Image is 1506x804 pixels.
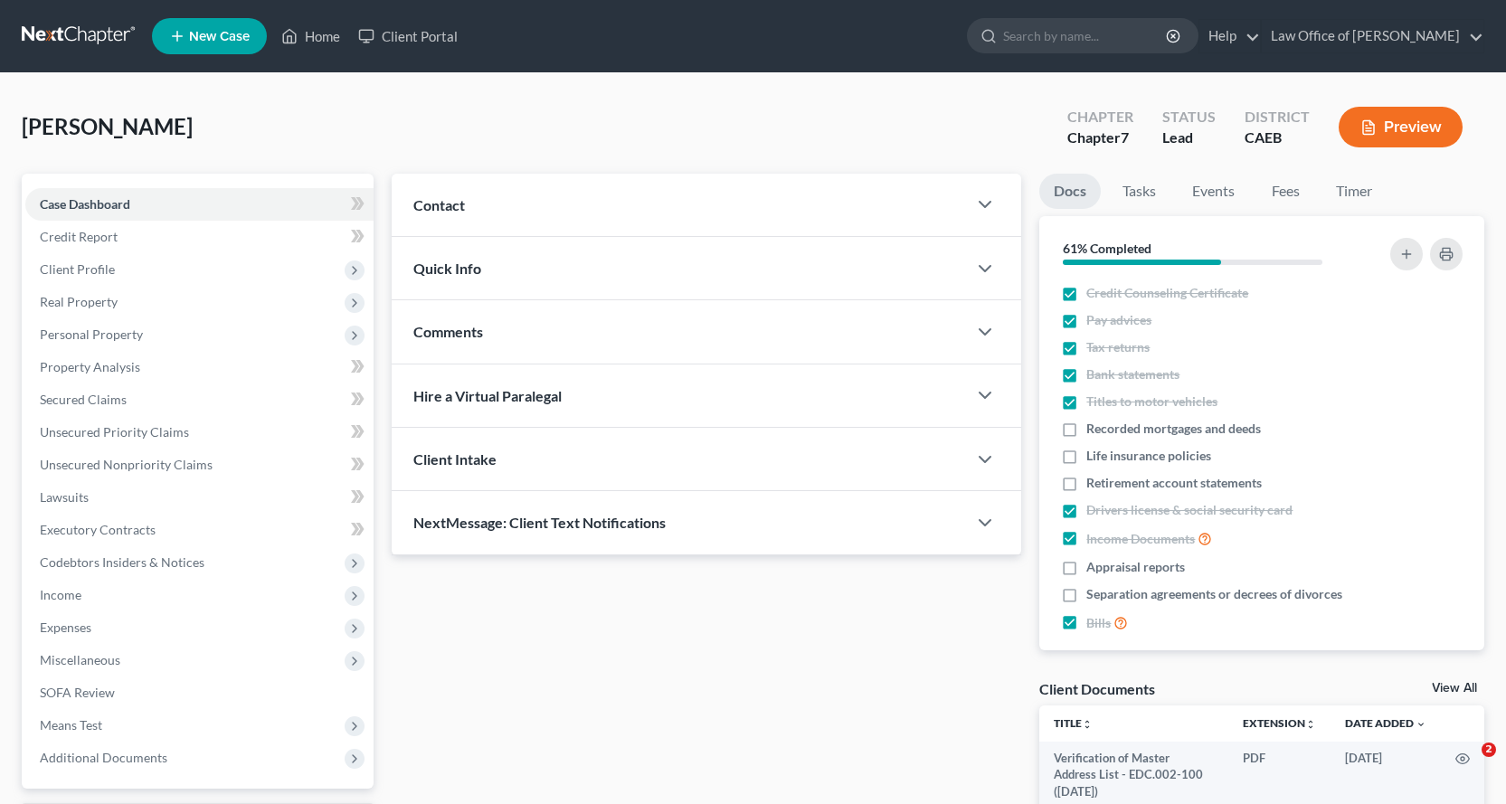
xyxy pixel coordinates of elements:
span: Additional Documents [40,750,167,765]
span: Personal Property [40,326,143,342]
span: 7 [1121,128,1129,146]
a: Property Analysis [25,351,374,383]
a: Extensionunfold_more [1243,716,1316,730]
span: Case Dashboard [40,196,130,212]
span: Unsecured Nonpriority Claims [40,457,213,472]
span: Expenses [40,620,91,635]
i: expand_more [1416,719,1426,730]
span: New Case [189,30,250,43]
a: Case Dashboard [25,188,374,221]
span: Income Documents [1086,530,1195,548]
a: Date Added expand_more [1345,716,1426,730]
span: Client Intake [413,450,497,468]
span: Property Analysis [40,359,140,374]
span: Quick Info [413,260,481,277]
span: Contact [413,196,465,213]
div: Status [1162,107,1216,128]
a: Docs [1039,174,1101,209]
a: Fees [1256,174,1314,209]
span: Real Property [40,294,118,309]
span: Titles to motor vehicles [1086,393,1217,411]
span: Credit Report [40,229,118,244]
a: Unsecured Nonpriority Claims [25,449,374,481]
span: Tax returns [1086,338,1150,356]
span: [PERSON_NAME] [22,113,193,139]
span: Unsecured Priority Claims [40,424,189,440]
span: Income [40,587,81,602]
a: SOFA Review [25,676,374,709]
span: Recorded mortgages and deeds [1086,420,1261,438]
span: Codebtors Insiders & Notices [40,554,204,570]
button: Preview [1339,107,1463,147]
a: Law Office of [PERSON_NAME] [1262,20,1483,52]
span: Separation agreements or decrees of divorces [1086,585,1342,603]
input: Search by name... [1003,19,1169,52]
a: Unsecured Priority Claims [25,416,374,449]
div: District [1245,107,1310,128]
a: Titleunfold_more [1054,716,1093,730]
a: View All [1432,682,1477,695]
span: Bank statements [1086,365,1179,383]
span: 2 [1482,743,1496,757]
span: Hire a Virtual Paralegal [413,387,562,404]
span: Credit Counseling Certificate [1086,284,1248,302]
span: Pay advices [1086,311,1151,329]
a: Events [1178,174,1249,209]
a: Executory Contracts [25,514,374,546]
a: Timer [1321,174,1387,209]
div: Client Documents [1039,679,1155,698]
span: Miscellaneous [40,652,120,667]
span: Client Profile [40,261,115,277]
span: Comments [413,323,483,340]
span: SOFA Review [40,685,115,700]
span: Appraisal reports [1086,558,1185,576]
a: Tasks [1108,174,1170,209]
a: Credit Report [25,221,374,253]
a: Home [272,20,349,52]
div: Chapter [1067,128,1133,148]
span: NextMessage: Client Text Notifications [413,514,666,531]
a: Secured Claims [25,383,374,416]
span: Retirement account statements [1086,474,1262,492]
a: Help [1199,20,1260,52]
div: Lead [1162,128,1216,148]
span: Drivers license & social security card [1086,501,1293,519]
span: Executory Contracts [40,522,156,537]
a: Client Portal [349,20,467,52]
i: unfold_more [1305,719,1316,730]
span: Secured Claims [40,392,127,407]
span: Means Test [40,717,102,733]
div: Chapter [1067,107,1133,128]
div: CAEB [1245,128,1310,148]
span: Bills [1086,614,1111,632]
span: Lawsuits [40,489,89,505]
iframe: Intercom live chat [1444,743,1488,786]
i: unfold_more [1082,719,1093,730]
a: Lawsuits [25,481,374,514]
span: Life insurance policies [1086,447,1211,465]
strong: 61% Completed [1063,241,1151,256]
